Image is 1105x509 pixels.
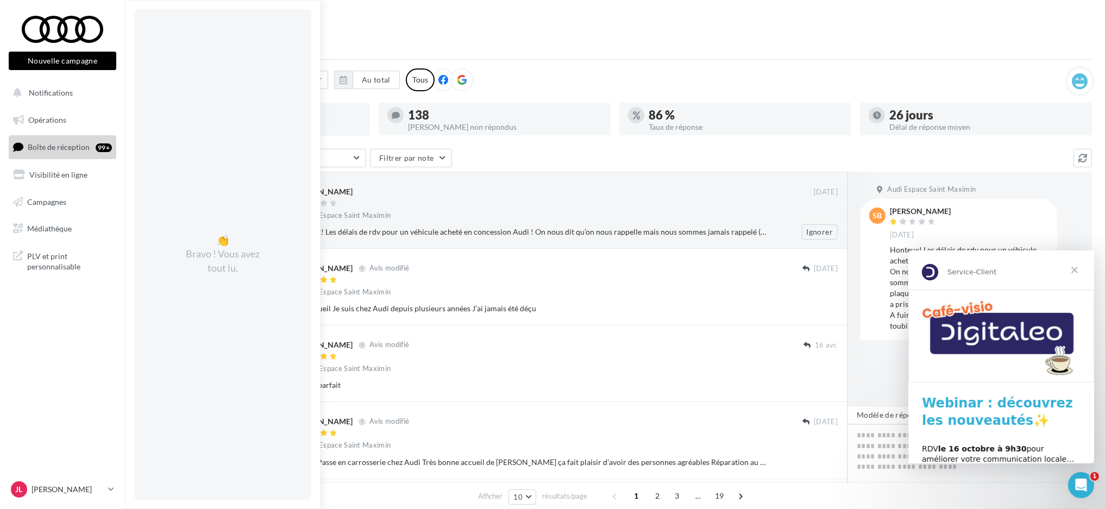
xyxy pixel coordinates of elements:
span: Médiathèque [27,224,72,233]
button: 10 [508,489,536,505]
div: Honteux! Les délais de rdv pour un véhicule acheté en concession Audi ! On nous dit qu’on nous ra... [292,227,767,237]
div: [PERSON_NAME] non répondus [408,123,602,131]
button: Ignorer [802,224,838,240]
span: sb [873,210,882,221]
span: Visibilité en ligne [29,170,87,179]
span: Audi Espace Saint Maximin [302,211,391,221]
span: ... [689,487,707,505]
button: Nouvelle campagne [9,52,116,70]
a: Campagnes [7,191,118,213]
span: 1 [1090,472,1099,481]
span: [DATE] [814,187,838,197]
button: Notifications [7,81,114,104]
span: [DATE] [814,264,838,274]
button: Modèle de réponse [847,406,942,424]
span: Audi Espace Saint Maximin [302,364,391,374]
span: Audi Espace Saint Maximin [887,185,976,194]
span: Audi Espace Saint Maximin [302,441,391,450]
span: 1 [627,487,645,505]
p: [PERSON_NAME] [32,484,104,495]
div: [PERSON_NAME] [292,263,353,274]
span: Notifications [29,88,73,97]
span: PLV et print personnalisable [27,249,112,272]
span: Avis modifié [369,264,409,273]
button: Au total [353,71,400,89]
span: Boîte de réception [28,142,90,152]
iframe: Intercom live chat [1068,472,1094,498]
span: [DATE] [890,230,914,240]
a: Opérations [7,109,118,131]
a: JL [PERSON_NAME] [9,479,116,500]
div: Délai de réponse moyen [889,123,1083,131]
div: Honteux! Les délais de rdv pour un véhicule acheté en concession Audi ! On nous dit qu’on nous ra... [890,244,1049,331]
span: 19 [711,487,729,505]
a: PLV et print personnalisable [7,244,118,277]
span: 16 avr. [815,341,838,350]
div: 99+ [96,143,112,152]
div: [PERSON_NAME] [292,340,353,350]
span: [DATE] [814,417,838,427]
div: [PERSON_NAME] [890,208,951,215]
div: Tous [406,68,435,91]
a: Visibilité en ligne [7,164,118,186]
div: 86 % [649,109,843,121]
iframe: Intercom live chat message [908,250,1094,463]
span: Audi Espace Saint Maximin [302,287,391,297]
a: Médiathèque [7,217,118,240]
div: 26 jours [889,109,1083,121]
span: Avis modifié [369,341,409,349]
span: Avis modifié [369,417,409,426]
div: [PERSON_NAME] [292,416,353,427]
a: Boîte de réception99+ [7,135,118,159]
div: Service parfait [292,380,767,391]
span: résultats/page [542,491,587,501]
span: Opérations [28,115,66,124]
div: Boîte de réception [138,17,1092,34]
button: Au total [334,71,400,89]
div: [PERSON_NAME] [292,186,353,197]
div: RDV pour améliorer votre communication locale… et attirer plus de clients ! [14,193,172,225]
span: 10 [513,493,523,501]
div: [DATE] Passe en carrosserie chez Audi Très bonne accueil de [PERSON_NAME] ça fait plaisir d’avoir... [292,457,767,468]
span: Afficher [478,491,503,501]
div: Taux de réponse [649,123,843,131]
b: le 16 octobre à 9h30 [30,194,118,203]
span: 2 [649,487,666,505]
span: 3 [668,487,686,505]
button: Filtrer par note [370,149,452,167]
div: Bon accueil Je suis chez Audi depuis plusieurs années J’ai jamais été déçu [292,303,767,314]
span: Campagnes [27,197,66,206]
span: JL [16,484,23,495]
div: 138 [408,109,602,121]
